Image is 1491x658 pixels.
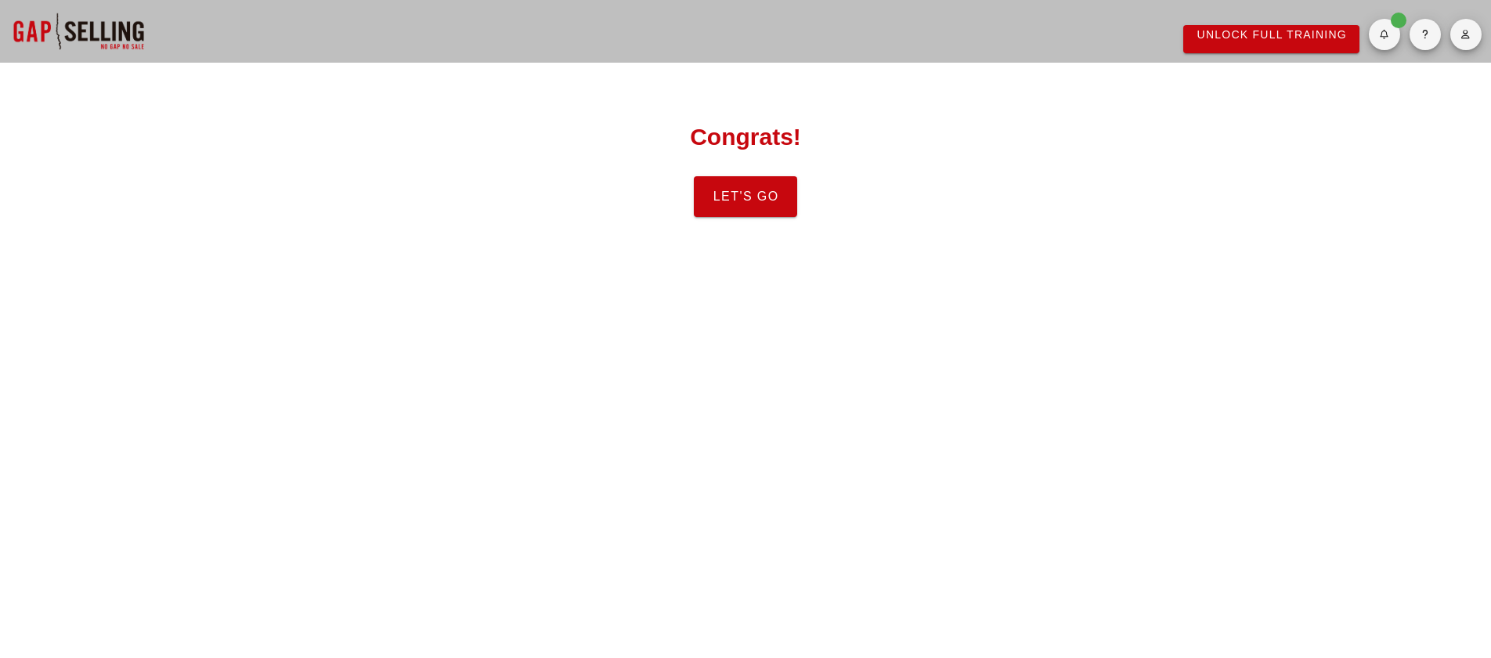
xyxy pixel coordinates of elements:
span: Badge [1391,13,1406,28]
button: Let's Go [694,176,796,217]
h2: Congrats! [66,119,1426,154]
a: Unlock Full Training [1183,25,1359,53]
span: Unlock Full Training [1196,28,1347,41]
span: Let's Go [712,190,778,204]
